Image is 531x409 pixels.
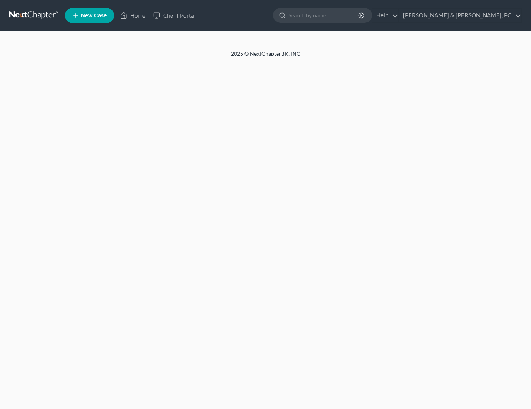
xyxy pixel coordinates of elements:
a: Client Portal [149,9,200,22]
input: Search by name... [289,8,359,22]
div: 2025 © NextChapterBK, INC [45,50,486,64]
a: [PERSON_NAME] & [PERSON_NAME], PC [399,9,521,22]
a: Home [116,9,149,22]
a: Help [372,9,398,22]
span: New Case [81,13,107,19]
